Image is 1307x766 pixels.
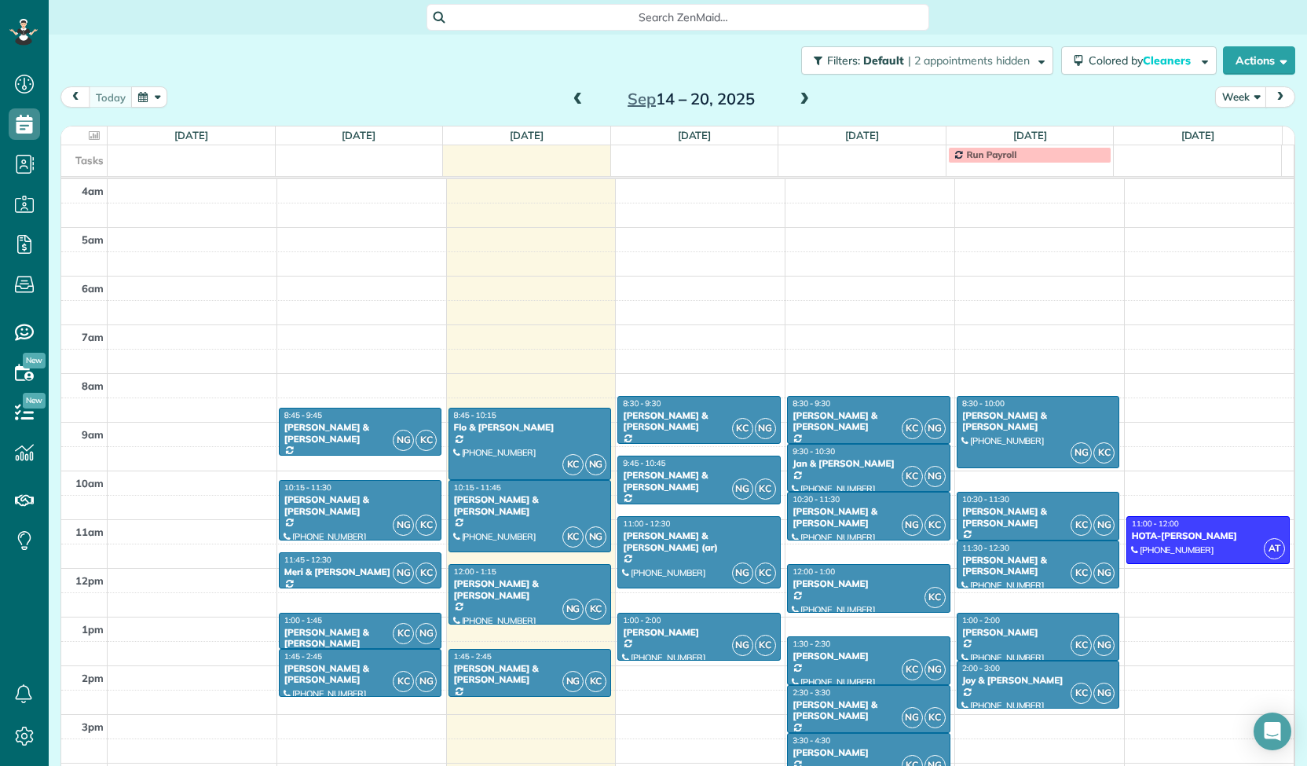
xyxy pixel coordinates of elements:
[732,478,753,500] span: NG
[623,458,665,468] span: 9:45 - 10:45
[961,627,1115,638] div: [PERSON_NAME]
[416,671,437,692] span: NG
[453,663,606,686] div: [PERSON_NAME] & [PERSON_NAME]
[284,555,331,565] span: 11:45 - 12:30
[82,672,104,684] span: 2pm
[792,458,945,469] div: Jan & [PERSON_NAME]
[342,129,375,141] a: [DATE]
[623,615,661,625] span: 1:00 - 2:00
[1215,86,1267,108] button: Week
[902,659,923,680] span: KC
[793,735,830,746] span: 3:30 - 4:30
[924,587,946,608] span: KC
[962,398,1005,409] span: 8:30 - 10:00
[962,494,1009,504] span: 10:30 - 11:30
[1131,530,1285,541] div: HOTA-[PERSON_NAME]
[284,627,437,650] div: [PERSON_NAME] & [PERSON_NAME]
[1093,563,1115,584] span: NG
[454,566,496,577] span: 12:00 - 1:15
[393,430,414,451] span: NG
[792,747,945,758] div: [PERSON_NAME]
[845,129,879,141] a: [DATE]
[1132,519,1179,529] span: 11:00 - 12:00
[793,446,835,456] span: 9:30 - 10:30
[793,46,1053,75] a: Filters: Default | 2 appointments hidden
[1071,563,1092,584] span: KC
[792,506,945,529] div: [PERSON_NAME] & [PERSON_NAME]
[416,563,437,584] span: KC
[1093,515,1115,536] span: NG
[902,707,923,728] span: NG
[284,494,437,517] div: [PERSON_NAME] & [PERSON_NAME]
[966,148,1016,160] span: Run Payroll
[1071,515,1092,536] span: KC
[793,639,830,649] span: 1:30 - 2:30
[961,555,1115,577] div: [PERSON_NAME] & [PERSON_NAME]
[562,526,584,548] span: KC
[732,563,753,584] span: NG
[678,129,712,141] a: [DATE]
[924,659,946,680] span: NG
[454,482,501,493] span: 10:15 - 11:45
[622,470,775,493] div: [PERSON_NAME] & [PERSON_NAME]
[1181,129,1215,141] a: [DATE]
[961,506,1115,529] div: [PERSON_NAME] & [PERSON_NAME]
[793,687,830,698] span: 2:30 - 3:30
[82,185,104,197] span: 4am
[393,671,414,692] span: KC
[1061,46,1217,75] button: Colored byCleaners
[924,418,946,439] span: NG
[793,494,840,504] span: 10:30 - 11:30
[393,515,414,536] span: NG
[827,53,860,68] span: Filters:
[1013,129,1047,141] a: [DATE]
[562,599,584,620] span: NG
[585,599,606,620] span: KC
[284,422,437,445] div: [PERSON_NAME] & [PERSON_NAME]
[755,563,776,584] span: KC
[755,478,776,500] span: KC
[962,543,1009,553] span: 11:30 - 12:30
[1089,53,1196,68] span: Colored by
[453,578,606,601] div: [PERSON_NAME] & [PERSON_NAME]
[924,466,946,487] span: NG
[393,563,414,584] span: NG
[801,46,1053,75] button: Filters: Default | 2 appointments hidden
[908,53,1030,68] span: | 2 appointments hidden
[510,129,544,141] a: [DATE]
[961,675,1115,686] div: Joy & [PERSON_NAME]
[755,635,776,656] span: KC
[628,89,656,108] span: Sep
[623,519,670,529] span: 11:00 - 12:30
[416,430,437,451] span: KC
[623,398,661,409] span: 8:30 - 9:30
[585,526,606,548] span: NG
[1143,53,1193,68] span: Cleaners
[755,418,776,439] span: NG
[622,530,775,553] div: [PERSON_NAME] & [PERSON_NAME] (ar)
[75,574,104,587] span: 12pm
[453,494,606,517] div: [PERSON_NAME] & [PERSON_NAME]
[962,615,1000,625] span: 1:00 - 2:00
[393,623,414,644] span: KC
[1093,683,1115,704] span: NG
[1071,635,1092,656] span: KC
[924,707,946,728] span: KC
[1265,86,1295,108] button: next
[454,410,496,420] span: 8:45 - 10:15
[585,671,606,692] span: KC
[961,410,1115,433] div: [PERSON_NAME] & [PERSON_NAME]
[454,651,492,662] span: 1:45 - 2:45
[792,578,945,589] div: [PERSON_NAME]
[792,410,945,433] div: [PERSON_NAME] & [PERSON_NAME]
[82,428,104,441] span: 9am
[562,671,584,692] span: NG
[284,482,331,493] span: 10:15 - 11:30
[593,90,789,108] h2: 14 – 20, 2025
[416,515,437,536] span: KC
[1093,442,1115,464] span: KC
[1093,635,1115,656] span: NG
[792,699,945,722] div: [PERSON_NAME] & [PERSON_NAME]
[60,86,90,108] button: prev
[732,635,753,656] span: NG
